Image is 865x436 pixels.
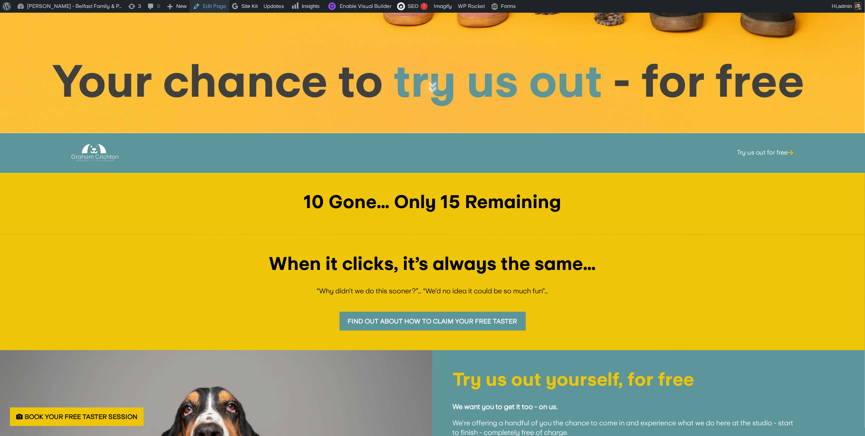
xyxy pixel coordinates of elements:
[340,312,526,331] a: Find out about how to claim your free taster
[10,407,144,426] a: Book Your Free Taster Session
[838,3,852,9] span: admin
[71,142,118,164] img: Graham Crichton Photography Logo - Graham Crichton - Belfast Family & Pet Photography Studio
[452,402,558,411] strong: We want you to get it too - on us.
[452,370,794,392] h1: Try us out yourself, for free
[302,3,320,9] span: Insights
[317,287,548,295] span: “Why didn’t we do this sooner?”… “We’d no idea it could be so much fun”…
[241,3,258,9] span: Site Kit
[20,193,845,215] h1: 10 Gone… Only 15 Remaining
[737,137,794,168] a: Try us out for free
[20,254,845,277] h1: When it clicks, it’s always the same…
[421,3,428,10] div: !
[408,3,418,9] span: SEO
